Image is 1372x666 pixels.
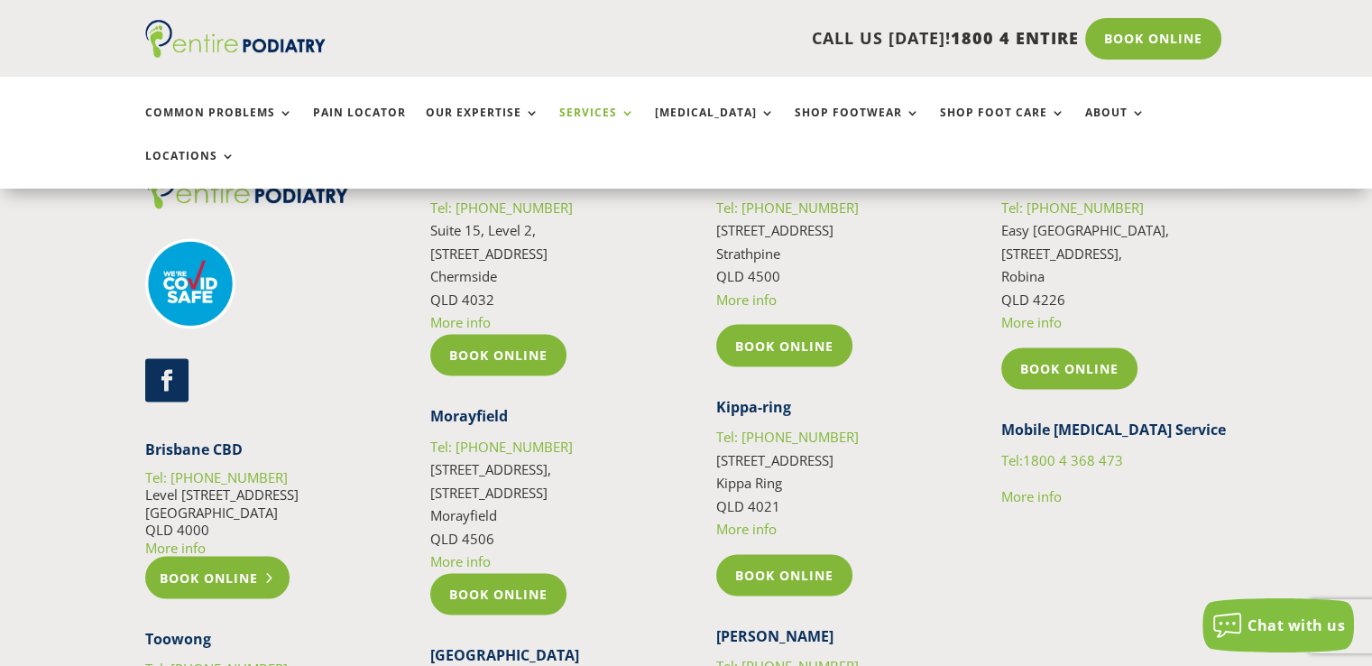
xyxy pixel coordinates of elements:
[145,20,326,58] img: logo (1)
[430,435,657,573] p: [STREET_ADDRESS], [STREET_ADDRESS] Morayfield QLD 4506
[655,106,775,145] a: [MEDICAL_DATA]
[430,405,508,425] strong: Morayfield
[1001,312,1062,330] a: More info
[716,554,852,596] a: Book Online
[430,196,657,334] p: Suite 15, Level 2, [STREET_ADDRESS] Chermside QLD 4032
[1023,450,1123,468] span: 1800 4 368 473
[426,106,539,145] a: Our Expertise
[716,324,852,365] a: Book Online
[1001,450,1123,468] a: Tel:1800 4 368 473
[430,312,491,330] a: More info
[430,334,566,375] a: Book Online
[430,573,566,615] a: Book Online
[430,437,573,455] a: Tel: [PHONE_NUMBER]
[795,106,920,145] a: Shop Footwear
[1085,106,1146,145] a: About
[145,556,290,597] a: Book Online
[145,238,235,328] img: covid-safe-logo
[145,467,288,486] a: Tel: [PHONE_NUMBER]
[430,644,579,664] strong: [GEOGRAPHIC_DATA]
[145,468,372,557] p: Level [STREET_ADDRESS] [GEOGRAPHIC_DATA] QLD 4000
[951,27,1079,49] span: 1800 4 ENTIRE
[716,196,943,325] p: [STREET_ADDRESS] Strathpine QLD 4500
[430,198,573,216] a: Tel: [PHONE_NUMBER]
[559,106,635,145] a: Services
[940,106,1065,145] a: Shop Foot Care
[716,519,777,537] a: More info
[145,439,243,458] strong: Brisbane CBD
[1001,196,1228,347] p: Easy [GEOGRAPHIC_DATA], [STREET_ADDRESS], Robina QLD 4226
[145,43,326,61] a: Entire Podiatry
[145,538,206,556] a: More info
[716,198,859,216] a: Tel: [PHONE_NUMBER]
[1001,419,1226,439] strong: Mobile [MEDICAL_DATA] Service
[313,106,406,145] a: Pain Locator
[1001,198,1144,216] a: Tel: [PHONE_NUMBER]
[716,396,791,416] strong: Kippa-ring
[716,427,859,445] a: Tel: [PHONE_NUMBER]
[716,625,833,645] strong: [PERSON_NAME]
[716,425,943,554] p: [STREET_ADDRESS] Kippa Ring QLD 4021
[145,358,189,402] a: Follow on Facebook
[1248,615,1345,635] span: Chat with us
[1001,347,1137,389] a: Book Online
[716,290,777,308] a: More info
[1202,598,1354,652] button: Chat with us
[395,27,1079,51] p: CALL US [DATE]!
[145,150,235,189] a: Locations
[1085,18,1221,60] a: Book Online
[1001,486,1062,504] a: More info
[145,106,293,145] a: Common Problems
[430,551,491,569] a: More info
[145,628,211,648] strong: Toowong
